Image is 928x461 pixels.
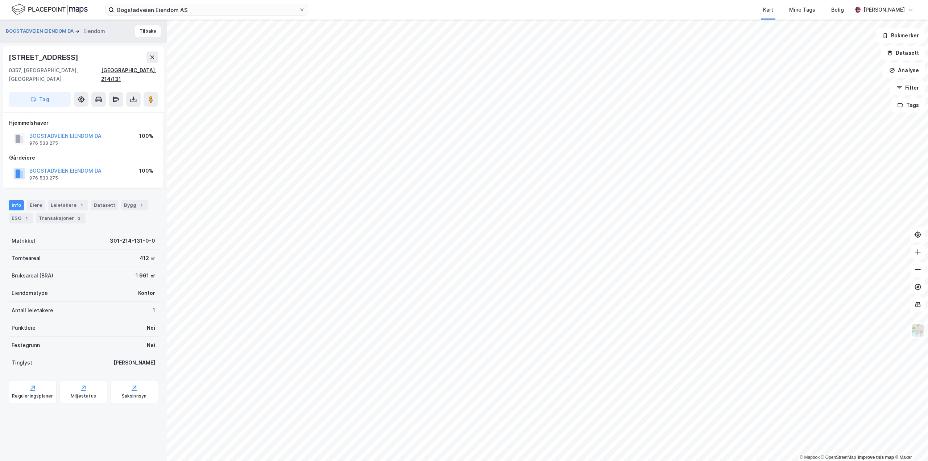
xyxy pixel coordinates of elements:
div: 301-214-131-0-0 [110,236,155,245]
div: 976 533 275 [29,140,58,146]
a: Improve this map [858,455,894,460]
div: Festegrunn [12,341,40,350]
div: Nei [147,341,155,350]
img: logo.f888ab2527a4732fd821a326f86c7f29.svg [12,3,88,16]
div: 1 [78,202,85,209]
div: Transaksjoner [36,213,86,223]
a: OpenStreetMap [821,455,856,460]
div: 1 [23,215,30,222]
button: BOGSTADVEIEN EIENDOM DA [6,28,75,35]
button: Datasett [881,46,925,60]
div: [STREET_ADDRESS] [9,52,80,63]
div: Bygg [121,200,148,210]
button: Analyse [883,63,925,78]
div: Gårdeiere [9,153,158,162]
div: Mine Tags [789,5,815,14]
div: ESG [9,213,33,223]
div: Kontor [138,289,155,297]
div: Datasett [91,200,118,210]
div: Antall leietakere [12,306,53,315]
div: [GEOGRAPHIC_DATA], 214/131 [101,66,158,83]
div: Eiendomstype [12,289,48,297]
div: Tomteareal [12,254,41,263]
div: [PERSON_NAME] [863,5,905,14]
div: 976 533 275 [29,175,58,181]
div: Matrikkel [12,236,35,245]
div: 3 [75,215,83,222]
a: Mapbox [800,455,820,460]
div: Eiere [27,200,45,210]
div: 1 [153,306,155,315]
button: Tilbake [135,25,161,37]
div: 412 ㎡ [140,254,155,263]
div: Tinglyst [12,358,32,367]
div: Kontrollprogram for chat [892,426,928,461]
div: Bolig [831,5,844,14]
div: 100% [139,166,153,175]
div: 0357, [GEOGRAPHIC_DATA], [GEOGRAPHIC_DATA] [9,66,101,83]
div: Hjemmelshaver [9,119,158,127]
div: 1 961 ㎡ [136,271,155,280]
button: Bokmerker [876,28,925,43]
input: Søk på adresse, matrikkel, gårdeiere, leietakere eller personer [114,4,299,15]
div: Saksinnsyn [122,393,147,399]
div: [PERSON_NAME] [113,358,155,367]
button: Filter [890,81,925,95]
div: Miljøstatus [71,393,96,399]
div: 1 [138,202,145,209]
button: Tag [9,92,71,107]
iframe: Chat Widget [892,426,928,461]
div: Leietakere [48,200,88,210]
div: Reguleringsplaner [12,393,53,399]
div: 100% [139,132,153,140]
div: Nei [147,324,155,332]
div: Kart [763,5,773,14]
div: Punktleie [12,324,36,332]
div: Bruksareal (BRA) [12,271,53,280]
button: Tags [891,98,925,112]
div: Info [9,200,24,210]
img: Z [911,324,925,337]
div: Eiendom [83,27,105,36]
